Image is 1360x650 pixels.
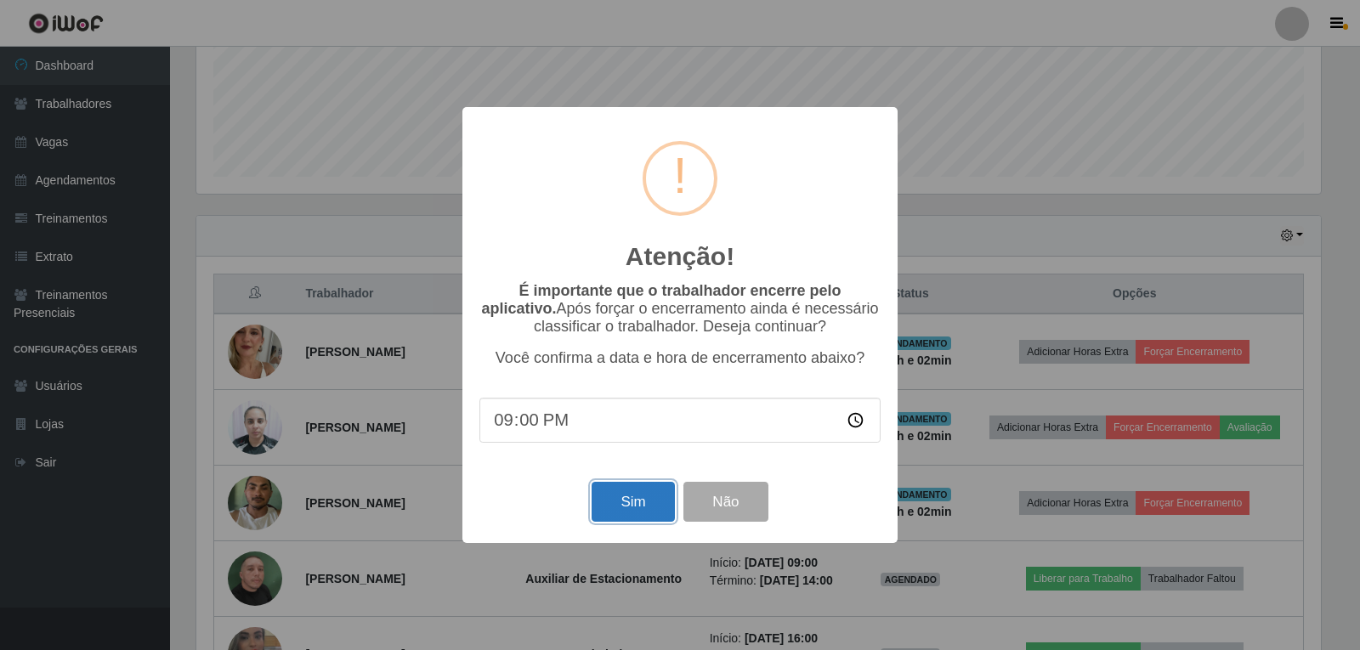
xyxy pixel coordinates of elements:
[479,349,881,367] p: Você confirma a data e hora de encerramento abaixo?
[481,282,841,317] b: É importante que o trabalhador encerre pelo aplicativo.
[683,482,768,522] button: Não
[626,241,734,272] h2: Atenção!
[592,482,674,522] button: Sim
[479,282,881,336] p: Após forçar o encerramento ainda é necessário classificar o trabalhador. Deseja continuar?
